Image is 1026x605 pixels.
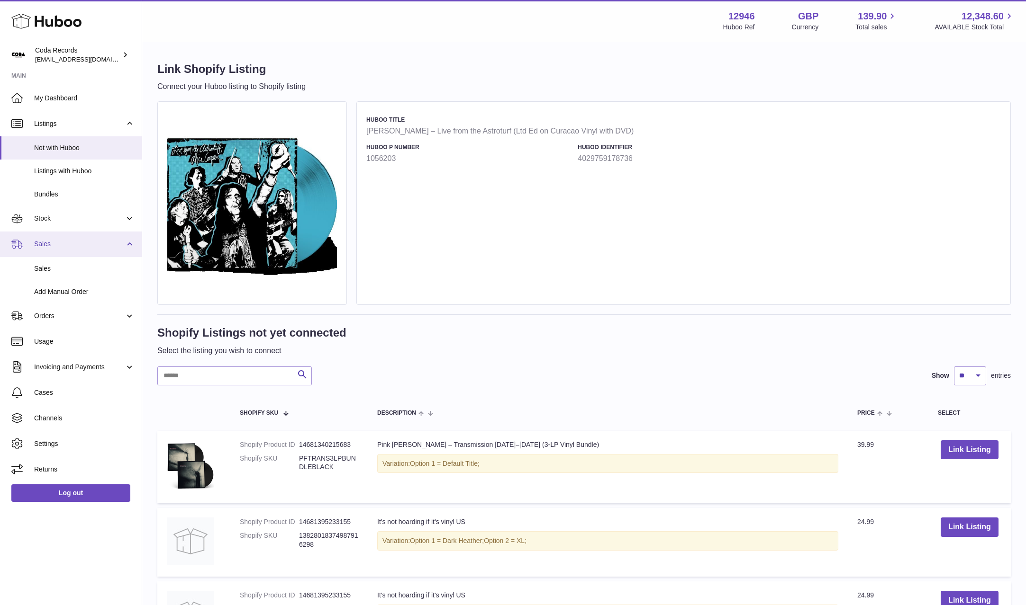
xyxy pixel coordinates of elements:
dd: 14681340215683 [299,440,358,449]
span: Channels [34,414,135,423]
a: Log out [11,484,130,501]
span: Total sales [855,23,898,32]
strong: 12946 [728,10,755,23]
strong: 1056203 [366,153,573,164]
span: Sales [34,240,125,249]
span: 24.99 [857,591,874,599]
img: haz@pcatmedia.com [11,48,26,62]
div: Variation: [377,454,838,473]
span: Option 1 = Dark Heather; [410,537,484,544]
span: 39.99 [857,441,874,448]
span: Invoicing and Payments [34,363,125,372]
img: It's not hoarding if it's vinyl US [167,517,214,565]
h4: Huboo Title [366,116,996,124]
a: 12,348.60 AVAILABLE Stock Total [935,10,1015,32]
dt: Shopify SKU [240,454,299,472]
span: 139.90 [858,10,887,23]
dt: Shopify SKU [240,531,299,549]
span: Description [377,410,416,416]
strong: 4029759178736 [578,153,784,164]
h4: Huboo Identifier [578,143,784,151]
div: Pink [PERSON_NAME] – Transmission [DATE]–[DATE] (3-LP Vinyl Bundle) [377,440,838,449]
span: Listings [34,119,125,128]
span: Stock [34,214,125,223]
span: Returns [34,465,135,474]
button: Link Listing [941,517,999,537]
button: Link Listing [941,440,999,460]
span: Shopify SKU [240,410,278,416]
label: Show [932,371,949,380]
strong: [PERSON_NAME] – Live from the Astroturf (Ltd Ed on Curacao Vinyl with DVD) [366,126,996,136]
span: Add Manual Order [34,287,135,296]
span: Price [857,410,875,416]
dd: PFTRANS3LPBUNDLEBLACK [299,454,358,472]
h1: Shopify Listings not yet connected [157,325,346,340]
a: 139.90 Total sales [855,10,898,32]
p: Select the listing you wish to connect [157,346,346,356]
span: Sales [34,264,135,273]
img: Pink Floyd – Transmission 1967–1968 (3-LP Vinyl Bundle) [167,440,214,491]
div: It's not hoarding if it's vinyl US [377,517,838,526]
span: Listings with Huboo [34,167,135,176]
div: Coda Records [35,46,120,64]
dd: 14681395233155 [299,517,358,526]
span: AVAILABLE Stock Total [935,23,1015,32]
strong: GBP [798,10,818,23]
img: Alice Cooper – Live from the Astroturf (Ltd Ed on Curacao Vinyl with DVD) [167,111,337,295]
dd: 13828018374987916298 [299,531,358,549]
span: Settings [34,439,135,448]
span: Orders [34,311,125,320]
h4: Huboo P number [366,143,573,151]
div: Currency [792,23,819,32]
dt: Shopify Product ID [240,591,299,600]
span: Not with Huboo [34,143,135,152]
span: 12,348.60 [962,10,1004,23]
dt: Shopify Product ID [240,440,299,449]
span: Cases [34,388,135,397]
span: My Dashboard [34,94,135,103]
div: Variation: [377,531,838,551]
dd: 14681395233155 [299,591,358,600]
span: Usage [34,337,135,346]
div: Select [938,410,1001,416]
span: 24.99 [857,518,874,525]
span: Option 1 = Default Title; [410,460,480,467]
span: Bundles [34,190,135,199]
dt: Shopify Product ID [240,517,299,526]
div: Huboo Ref [723,23,755,32]
h1: Link Shopify Listing [157,62,306,77]
p: Connect your Huboo listing to Shopify listing [157,81,306,92]
span: entries [991,371,1011,380]
span: Option 2 = XL; [484,537,527,544]
div: It's not hoarding if it's vinyl US [377,591,838,600]
span: [EMAIL_ADDRESS][DOMAIN_NAME] [35,55,139,63]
